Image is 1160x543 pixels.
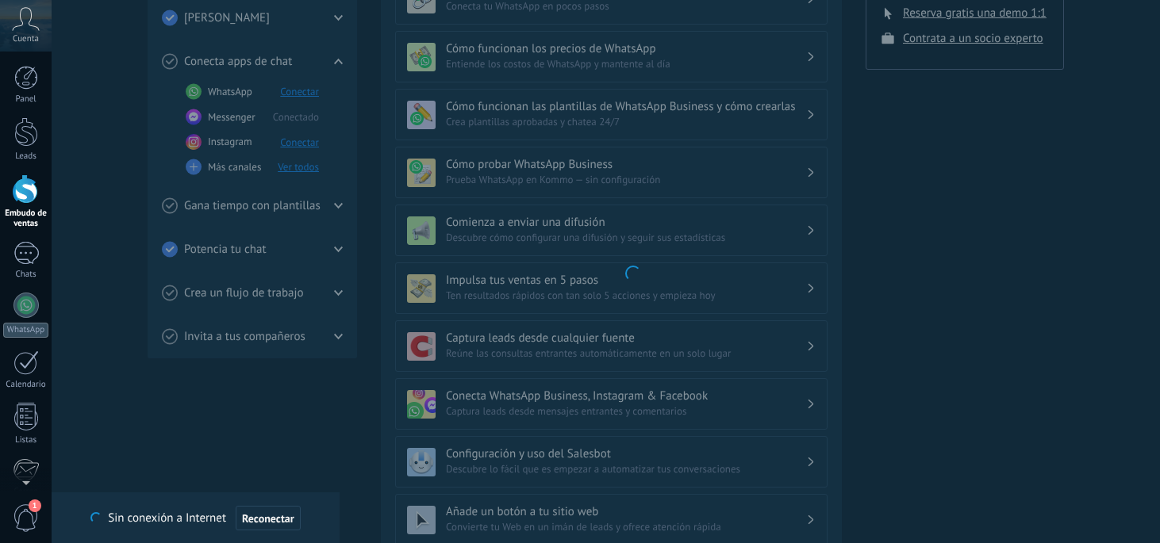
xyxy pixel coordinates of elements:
[29,499,41,512] span: 1
[3,151,49,162] div: Leads
[3,323,48,338] div: WhatsApp
[90,505,300,531] div: Sin conexión a Internet
[236,506,301,531] button: Reconectar
[3,94,49,105] div: Panel
[3,380,49,390] div: Calendario
[3,435,49,445] div: Listas
[3,208,49,229] div: Embudo de ventas
[13,34,39,44] span: Cuenta
[3,270,49,280] div: Chats
[242,513,294,524] span: Reconectar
